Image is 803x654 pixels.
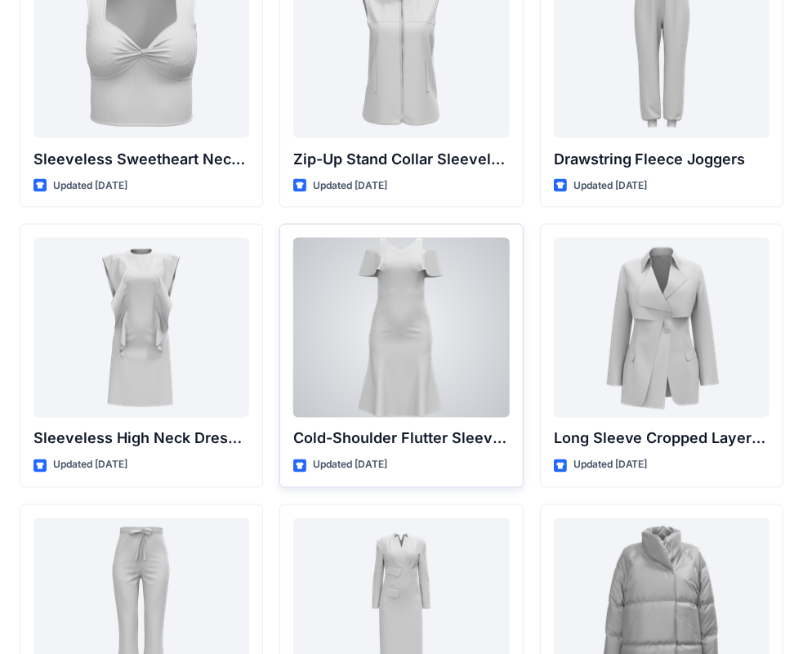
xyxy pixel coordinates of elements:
[53,457,127,474] p: Updated [DATE]
[33,148,249,171] p: Sleeveless Sweetheart Neck Twist-Front Crop Top
[313,457,387,474] p: Updated [DATE]
[573,457,648,474] p: Updated [DATE]
[554,238,770,418] a: Long Sleeve Cropped Layered Blazer Dress
[53,177,127,195] p: Updated [DATE]
[293,238,509,418] a: Cold-Shoulder Flutter Sleeve Midi Dress
[554,428,770,450] p: Long Sleeve Cropped Layered Blazer Dress
[313,177,387,195] p: Updated [DATE]
[573,177,648,195] p: Updated [DATE]
[293,428,509,450] p: Cold-Shoulder Flutter Sleeve Midi Dress
[293,148,509,171] p: Zip-Up Stand Collar Sleeveless Vest
[554,148,770,171] p: Drawstring Fleece Joggers
[33,238,249,418] a: Sleeveless High Neck Dress with Front Ruffle
[33,428,249,450] p: Sleeveless High Neck Dress with Front Ruffle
